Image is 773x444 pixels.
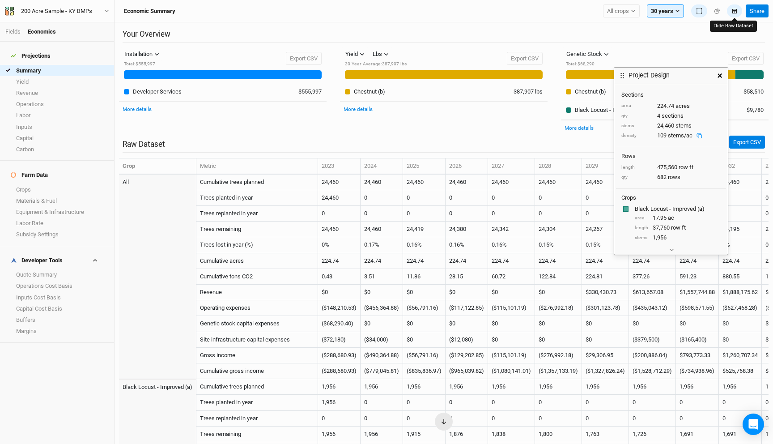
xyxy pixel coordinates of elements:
td: 1,956 [318,395,361,410]
td: 28.15 [446,269,488,285]
span: acres [675,102,690,110]
h4: Sections [621,91,721,98]
td: Trees planted in year [196,395,318,410]
td: 0 [629,411,676,427]
span: All crops [607,7,629,16]
button: Copy [692,132,706,139]
button: Export CSV [729,136,765,149]
td: 1,956 [676,379,719,395]
td: $0 [582,332,629,348]
button: Export CSV [286,52,322,65]
td: 0 [403,206,446,222]
button: 30 years [647,4,684,18]
td: $1,557,744.88 [676,285,719,300]
td: ($276,992.18) [535,348,582,363]
h4: Rows [621,153,721,160]
td: 0 [488,206,535,222]
td: 0 [629,395,676,410]
th: Metric [196,158,318,175]
th: 2024 [361,158,403,175]
td: $29,306.95 [582,348,629,363]
td: 0 [582,190,629,206]
span: row ft [679,163,693,171]
td: Gross income [196,348,318,363]
span: ac [668,214,674,222]
td: Cumulative acres [196,253,318,269]
td: 24,342 [488,222,535,237]
td: ($148,210.53) [318,300,361,316]
div: 682 [621,173,721,181]
td: $0 [488,285,535,300]
td: 1,956 [629,379,676,395]
h3: Project Design [629,72,670,79]
td: 1,691 [719,427,762,442]
td: 1,956 [446,379,488,395]
td: ($288,680.93) [318,348,361,363]
td: 224.81 [582,269,629,285]
a: Fields [5,28,21,35]
td: 0 [719,395,762,410]
td: ($56,791.16) [403,348,446,363]
td: 24,195 [719,222,762,237]
td: ($165,400) [676,332,719,348]
td: 1,956 [361,379,403,395]
td: Trees planted in year [196,190,318,206]
th: 2028 [535,158,582,175]
div: Genetic Stock [566,50,602,59]
a: More details [565,125,594,131]
td: 224.74 [488,253,535,269]
td: $58,510 [727,83,769,101]
td: 24,304 [535,222,582,237]
td: ($1,528,712.29) [629,363,676,379]
td: 591.23 [676,269,719,285]
td: Trees remaining [196,222,318,237]
td: 224.74 [403,253,446,269]
td: 0 [676,395,719,410]
td: 0 [361,395,403,410]
div: length [635,225,648,231]
button: Genetic Stock [562,47,613,61]
td: $0 [488,316,535,332]
td: 224.74 [629,253,676,269]
div: 4 [621,112,721,120]
td: ($276,992.18) [535,300,582,316]
div: Installation [124,50,153,59]
td: Trees replanted in year [196,411,318,427]
td: 24,460 [535,175,582,190]
td: ($835,836.97) [403,363,446,379]
div: Total : $68,290 [566,61,613,68]
div: 30 Year Average : 387,907 lbs [345,61,407,68]
td: 0 [446,206,488,222]
button: Installation [120,47,163,61]
td: 0.17% [361,237,403,253]
td: Trees remaining [196,427,318,442]
td: ($72,180) [318,332,361,348]
span: stems/ac [668,132,692,139]
th: 2025 [403,158,446,175]
div: stems [621,123,653,129]
div: area [621,102,653,109]
td: 224.74 [719,253,762,269]
a: More details [123,106,152,112]
td: $0 [535,285,582,300]
td: 24,460 [582,175,629,190]
div: density [621,132,653,139]
a: More details [344,106,373,112]
td: Revenue [196,285,318,300]
td: 224.74 [535,253,582,269]
th: 2023 [318,158,361,175]
td: Trees lost in year (%) [196,237,318,253]
div: 109 [657,132,706,140]
div: 200 Acre Sample - KY BMPs [21,7,92,16]
td: 224.74 [318,253,361,269]
td: 0.43 [318,269,361,285]
td: 1,956 [361,427,403,442]
td: 0 [488,190,535,206]
h2: Your Overview [123,30,765,43]
div: Developer Tools [11,257,63,264]
td: 24,460 [719,175,762,190]
td: ($598,571.55) [676,300,719,316]
td: 0 [719,206,762,222]
td: $0 [488,332,535,348]
td: 224.74 [361,253,403,269]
